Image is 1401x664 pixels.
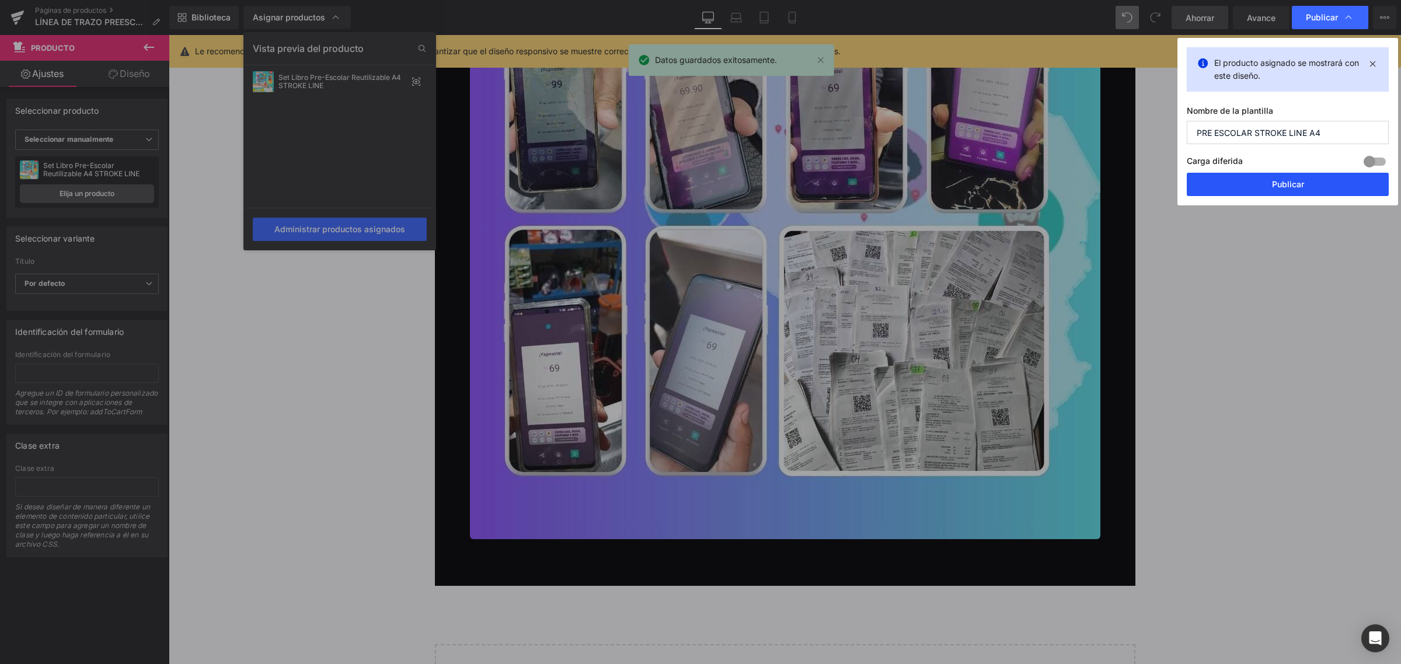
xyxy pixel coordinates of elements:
font: Nombre de la plantilla [1187,106,1273,116]
div: Abrir Intercom Messenger [1361,624,1389,652]
font: Publicar [1306,12,1338,22]
font: Carga diferida [1187,156,1243,166]
font: Publicar [1272,179,1304,189]
button: Publicar [1187,173,1389,196]
font: El producto asignado se mostrará con este diseño. [1214,58,1359,81]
